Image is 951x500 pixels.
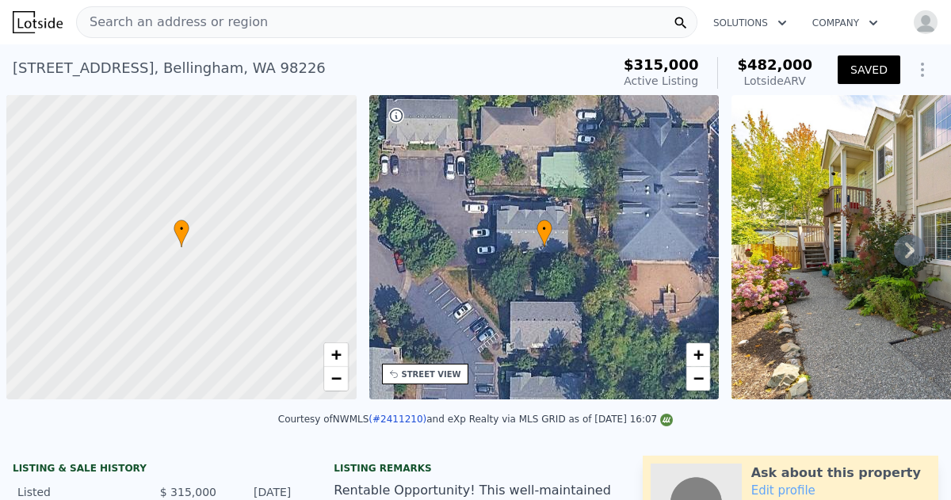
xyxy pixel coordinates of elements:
span: $315,000 [624,56,699,73]
span: • [537,222,552,236]
span: • [174,222,189,236]
button: Company [800,9,891,37]
div: Lotside ARV [737,73,812,89]
button: Show Options [907,54,938,86]
span: − [693,368,704,388]
div: • [174,219,189,247]
img: Lotside [13,11,63,33]
div: [STREET_ADDRESS] , Bellingham , WA 98226 [13,57,326,79]
button: SAVED [838,55,900,84]
span: + [330,345,341,365]
img: NWMLS Logo [660,414,673,426]
a: Zoom in [324,343,348,367]
a: Zoom out [686,367,710,391]
img: avatar [913,10,938,35]
div: STREET VIEW [402,368,461,380]
span: $ 315,000 [160,486,216,498]
div: [DATE] [229,484,291,500]
span: Search an address or region [77,13,268,32]
div: Listing remarks [334,462,617,475]
a: (#2411210) [369,414,426,425]
span: $482,000 [737,56,812,73]
div: • [537,219,552,247]
span: + [693,345,704,365]
span: Active Listing [624,74,698,87]
span: − [330,368,341,388]
a: Edit profile [751,483,815,498]
a: Zoom in [686,343,710,367]
button: Solutions [701,9,800,37]
a: Zoom out [324,367,348,391]
div: Courtesy of NWMLS and eXp Realty via MLS GRID as of [DATE] 16:07 [278,414,673,425]
div: Listed [17,484,142,500]
div: LISTING & SALE HISTORY [13,462,296,478]
div: Ask about this property [751,464,921,483]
